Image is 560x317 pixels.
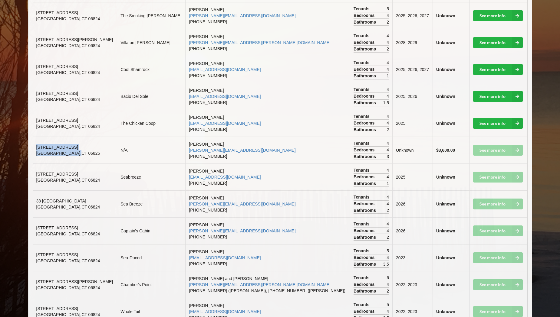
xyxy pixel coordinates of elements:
[392,137,433,163] td: Unknown
[36,199,86,203] span: 38 [GEOGRAPHIC_DATA]
[354,207,377,213] span: Bathrooms
[36,151,100,156] span: [GEOGRAPHIC_DATA] , CT 06825
[387,234,389,240] span: 2
[36,252,78,257] span: [STREET_ADDRESS]
[189,94,261,99] a: [EMAIL_ADDRESS][DOMAIN_NAME]
[185,83,350,110] td: [PERSON_NAME] [PHONE_NUMBER]
[387,308,389,314] span: 4
[354,113,371,119] span: Tenants
[387,207,389,213] span: 2
[117,2,185,29] td: The Smoking [PERSON_NAME]
[36,306,78,311] span: [STREET_ADDRESS]
[387,154,389,160] span: 3
[387,93,389,99] span: 4
[387,19,389,25] span: 2
[392,29,433,56] td: 2028, 2029
[36,312,100,317] span: [GEOGRAPHIC_DATA] , CT 06824
[473,37,523,48] a: See more info
[354,140,371,146] span: Tenants
[36,64,78,69] span: [STREET_ADDRESS]
[189,67,261,72] a: [EMAIL_ADDRESS][DOMAIN_NAME]
[383,261,389,267] span: 3.5
[36,91,78,96] span: [STREET_ADDRESS]
[387,46,389,52] span: 2
[117,163,185,190] td: Seabreeze
[387,254,389,260] span: 4
[436,175,455,180] b: Unknown
[185,271,350,298] td: [PERSON_NAME] and [PERSON_NAME] [PHONE_NUMBER] ([PERSON_NAME]), [PHONE_NUMBER] ([PERSON_NAME])
[354,254,376,260] span: Bedrooms
[354,93,376,99] span: Bedrooms
[387,127,389,133] span: 2
[36,178,100,183] span: [GEOGRAPHIC_DATA] , CT 06824
[354,234,377,240] span: Bathrooms
[117,271,185,298] td: Chamber's Point
[392,83,433,110] td: 2025, 2026
[185,29,350,56] td: [PERSON_NAME] [PHONE_NUMBER]
[387,302,389,308] span: 5
[354,100,377,106] span: Bathrooms
[436,309,455,314] b: Unknown
[185,163,350,190] td: [PERSON_NAME] [PHONE_NUMBER]
[36,205,100,209] span: [GEOGRAPHIC_DATA] , CT 06824
[36,225,78,230] span: [STREET_ADDRESS]
[387,120,389,126] span: 4
[189,40,331,45] a: [PERSON_NAME][EMAIL_ADDRESS][PERSON_NAME][DOMAIN_NAME]
[387,180,389,186] span: 1
[387,86,389,92] span: 4
[354,46,377,52] span: Bathrooms
[36,231,100,236] span: [GEOGRAPHIC_DATA] , CT 06824
[383,100,389,106] span: 1.5
[189,202,295,206] a: [PERSON_NAME][EMAIL_ADDRESS][DOMAIN_NAME]
[392,271,433,298] td: 2022, 2023
[354,302,371,308] span: Tenants
[354,281,376,287] span: Bedrooms
[117,29,185,56] td: Villa on [PERSON_NAME]
[354,12,376,18] span: Bedrooms
[387,228,389,234] span: 4
[392,2,433,29] td: 2025, 2026, 2027
[436,202,455,206] b: Unknown
[354,39,376,45] span: Bedrooms
[354,167,371,173] span: Tenants
[354,194,371,200] span: Tenants
[392,56,433,83] td: 2025, 2026, 2027
[117,56,185,83] td: Cool Shamrock
[354,127,377,133] span: Bathrooms
[354,19,377,25] span: Bathrooms
[117,110,185,137] td: The Chicken Coop
[354,73,377,79] span: Bathrooms
[387,201,389,207] span: 4
[36,124,100,129] span: [GEOGRAPHIC_DATA] , CT 06824
[354,308,376,314] span: Bedrooms
[354,174,376,180] span: Bedrooms
[354,120,376,126] span: Bedrooms
[387,60,389,66] span: 4
[354,147,376,153] span: Bedrooms
[436,228,455,233] b: Unknown
[387,113,389,119] span: 4
[354,201,376,207] span: Bedrooms
[36,145,78,150] span: [STREET_ADDRESS]
[185,110,350,137] td: [PERSON_NAME] [PHONE_NUMBER]
[387,275,389,281] span: 6
[387,281,389,287] span: 4
[117,137,185,163] td: N/A
[354,86,371,92] span: Tenants
[354,60,371,66] span: Tenants
[36,279,113,284] span: [STREET_ADDRESS][PERSON_NAME]
[354,33,371,39] span: Tenants
[387,147,389,153] span: 4
[189,309,261,314] a: [EMAIL_ADDRESS][DOMAIN_NAME]
[387,66,389,72] span: 4
[387,6,389,12] span: 5
[354,154,377,160] span: Bathrooms
[36,16,100,21] span: [GEOGRAPHIC_DATA] , CT 06824
[354,66,376,72] span: Bedrooms
[354,228,376,234] span: Bedrooms
[117,83,185,110] td: Bacio Del Sole
[354,6,371,12] span: Tenants
[473,10,523,21] a: See more info
[189,228,295,233] a: [PERSON_NAME][EMAIL_ADDRESS][DOMAIN_NAME]
[36,258,100,263] span: [GEOGRAPHIC_DATA] , CT 06824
